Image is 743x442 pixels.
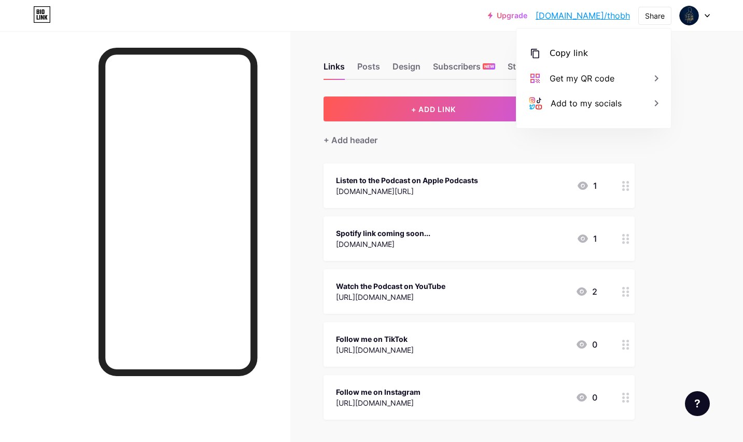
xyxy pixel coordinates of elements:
[357,60,380,79] div: Posts
[577,232,597,245] div: 1
[576,391,597,404] div: 0
[645,10,665,21] div: Share
[336,397,420,408] div: [URL][DOMAIN_NAME]
[484,63,494,70] span: NEW
[576,285,597,298] div: 2
[336,175,478,186] div: Listen to the Podcast on Apple Podcasts
[336,239,430,250] div: [DOMAIN_NAME]
[336,186,478,197] div: [DOMAIN_NAME][URL]
[550,72,614,85] div: Get my QR code
[576,338,597,351] div: 0
[536,9,630,22] a: [DOMAIN_NAME]/thobh
[508,60,528,79] div: Stats
[411,105,456,114] span: + ADD LINK
[679,6,699,25] img: thobh
[336,344,414,355] div: [URL][DOMAIN_NAME]
[577,179,597,192] div: 1
[433,60,495,79] div: Subscribers
[324,96,544,121] button: + ADD LINK
[336,334,414,344] div: Follow me on TikTok
[550,47,588,60] div: Copy link
[324,60,345,79] div: Links
[324,134,377,146] div: + Add header
[336,281,445,292] div: Watch the Podcast on YouTube
[392,60,420,79] div: Design
[551,97,622,109] div: Add to my socials
[336,292,445,302] div: [URL][DOMAIN_NAME]
[488,11,527,20] a: Upgrade
[336,386,420,397] div: Follow me on Instagram
[336,228,430,239] div: Spotify link coming soon...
